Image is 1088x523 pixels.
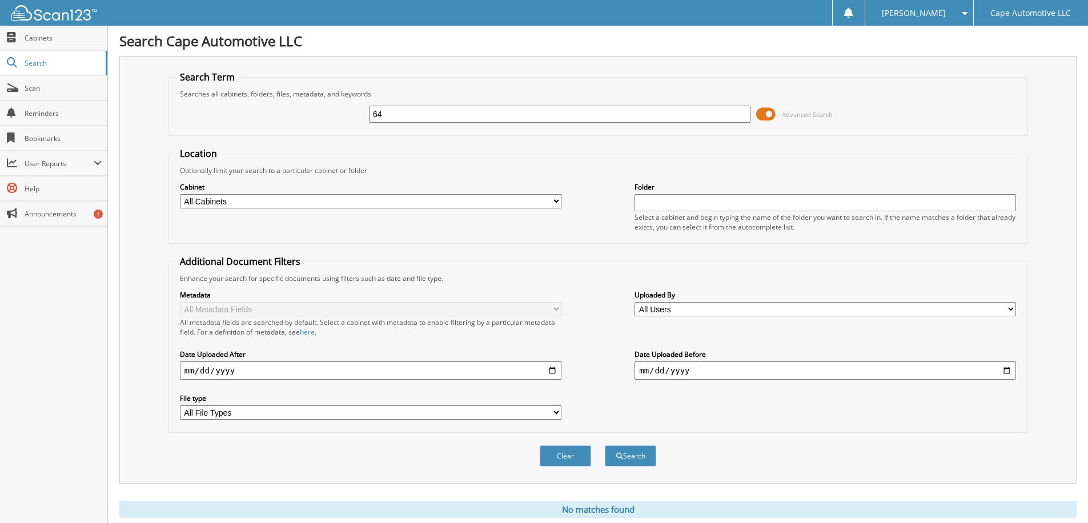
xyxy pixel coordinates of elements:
[635,361,1016,380] input: end
[119,31,1077,50] h1: Search Cape Automotive LLC
[25,184,102,194] span: Help
[635,182,1016,192] label: Folder
[635,290,1016,300] label: Uploaded By
[25,83,102,93] span: Scan
[174,147,223,160] legend: Location
[300,327,315,337] a: here
[174,89,1022,99] div: Searches all cabinets, folders, files, metadata, and keywords
[882,10,946,17] span: [PERSON_NAME]
[635,349,1016,359] label: Date Uploaded Before
[174,71,240,83] legend: Search Term
[540,445,591,466] button: Clear
[180,361,561,380] input: start
[25,209,102,219] span: Announcements
[25,108,102,118] span: Reminders
[25,58,100,68] span: Search
[605,445,656,466] button: Search
[180,317,561,337] div: All metadata fields are searched by default. Select a cabinet with metadata to enable filtering b...
[180,290,561,300] label: Metadata
[25,134,102,143] span: Bookmarks
[174,255,306,268] legend: Additional Document Filters
[990,10,1071,17] span: Cape Automotive LLC
[25,33,102,43] span: Cabinets
[635,212,1016,232] div: Select a cabinet and begin typing the name of the folder you want to search in. If the name match...
[25,159,94,168] span: User Reports
[119,501,1077,518] div: No matches found
[94,210,103,219] div: 1
[180,182,561,192] label: Cabinet
[11,5,97,21] img: scan123-logo-white.svg
[174,273,1022,283] div: Enhance your search for specific documents using filters such as date and file type.
[174,166,1022,175] div: Optionally limit your search to a particular cabinet or folder
[180,393,561,403] label: File type
[782,110,833,119] span: Advanced Search
[180,349,561,359] label: Date Uploaded After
